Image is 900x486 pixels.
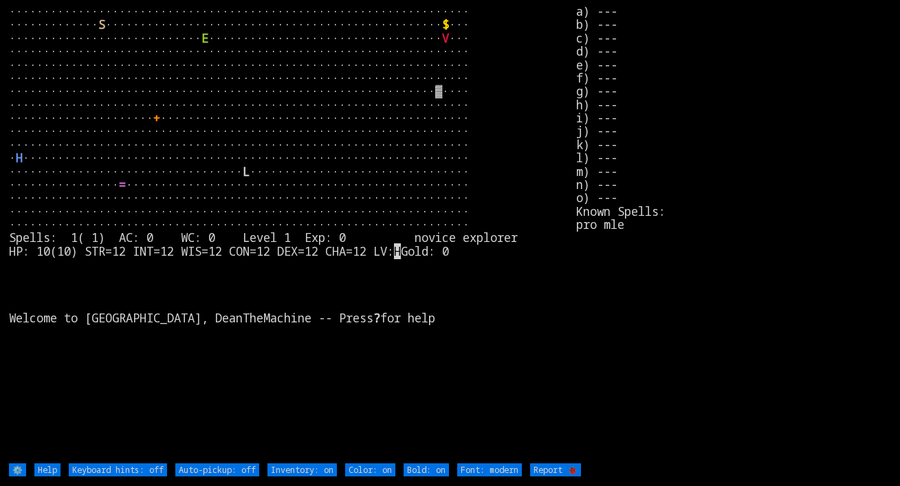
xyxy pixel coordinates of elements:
font: S [98,16,105,32]
input: ⚙️ [9,463,26,476]
font: V [442,30,449,46]
input: Font: modern [457,463,522,476]
input: Report 🐞 [530,463,581,476]
b: ? [373,310,380,326]
input: Auto-pickup: off [175,463,259,476]
font: + [153,110,160,126]
font: $ [442,16,449,32]
font: L [243,164,250,179]
font: H [16,150,23,166]
mark: H [394,243,401,259]
input: Bold: on [404,463,449,476]
stats: a) --- b) --- c) --- d) --- e) --- f) --- g) --- h) --- i) --- j) --- k) --- l) --- m) --- n) ---... [576,5,891,462]
input: Keyboard hints: off [69,463,167,476]
larn: ··································································· ············· ···············... [9,5,576,462]
input: Help [34,463,61,476]
font: E [201,30,208,46]
font: = [119,177,126,192]
input: Inventory: on [267,463,337,476]
input: Color: on [345,463,395,476]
